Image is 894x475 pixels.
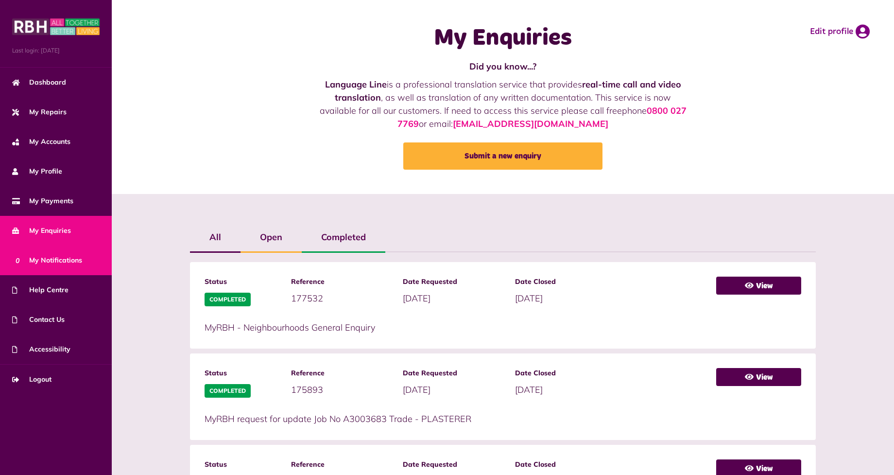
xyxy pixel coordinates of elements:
img: MyRBH [12,17,100,36]
span: Help Centre [12,285,69,295]
label: All [190,223,241,251]
span: Status [205,368,281,378]
span: Completed [205,293,251,306]
span: Status [205,459,281,470]
span: Contact Us [12,315,65,325]
a: Submit a new enquiry [403,142,602,170]
span: My Enquiries [12,226,71,236]
label: Completed [302,223,385,251]
span: Date Closed [515,368,618,378]
a: [EMAIL_ADDRESS][DOMAIN_NAME] [453,118,608,129]
span: Last login: [DATE] [12,46,100,55]
span: 175893 [291,384,323,395]
span: My Profile [12,166,62,176]
span: My Payments [12,196,73,206]
p: MyRBH request for update Job No A3003683 Trade - PLASTERER [205,412,706,425]
span: My Accounts [12,137,70,147]
span: Reference [291,459,394,470]
span: [DATE] [515,293,543,304]
span: Date Closed [515,459,618,470]
span: Date Closed [515,277,618,287]
span: My Repairs [12,107,67,117]
span: [DATE] [515,384,543,395]
a: View [716,368,801,386]
span: Accessibility [12,344,70,354]
span: Dashboard [12,77,66,88]
span: Reference [291,277,394,287]
span: Logout [12,374,52,385]
span: Date Requested [403,277,505,287]
span: Completed [205,384,251,398]
span: [DATE] [403,384,430,395]
label: Open [241,223,302,251]
span: Date Requested [403,459,505,470]
span: 177532 [291,293,323,304]
span: [DATE] [403,293,430,304]
a: Edit profile [810,24,870,39]
strong: Language Line [325,79,387,90]
a: View [716,277,801,295]
span: Reference [291,368,394,378]
p: MyRBH - Neighbourhoods General Enquiry [205,321,706,334]
h1: My Enquiries [317,24,689,53]
strong: real-time call and video translation [335,79,681,103]
a: 0800 027 7769 [397,105,687,129]
strong: Did you know...? [469,61,536,72]
span: My Notifications [12,255,82,265]
p: is a professional translation service that provides , as well as translation of any written docum... [317,78,689,130]
span: 0 [12,255,23,265]
span: Date Requested [403,368,505,378]
span: Status [205,277,281,287]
